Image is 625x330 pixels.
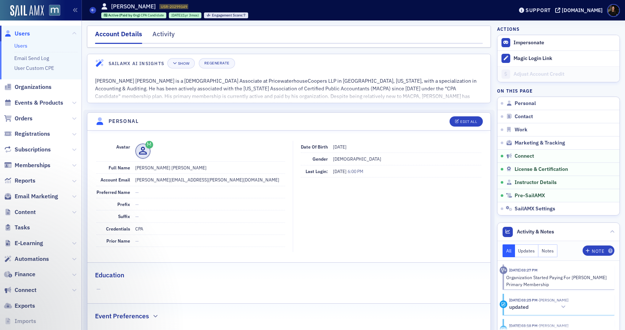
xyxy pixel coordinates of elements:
span: [DATE] [171,13,182,18]
button: updated [509,303,568,311]
div: Account Details [95,29,142,44]
a: Imports [4,317,36,325]
button: Regenerate [199,58,235,68]
a: Reports [4,177,35,185]
button: Updates [515,244,539,257]
span: Active (Paid by Org) [108,13,141,18]
div: Support [526,7,551,14]
span: Instructor Details [515,179,557,186]
a: User Custom CPE [14,65,54,71]
span: Reports [15,177,35,185]
a: E-Learning [4,239,43,247]
button: Notes [538,244,557,257]
span: — [135,238,139,244]
dd: CPA [135,223,285,235]
h2: Education [95,270,124,280]
span: Suffix [118,213,130,219]
span: Gender [312,156,328,162]
button: [DOMAIN_NAME] [555,8,605,13]
dd: [PERSON_NAME][EMAIL_ADDRESS][PERSON_NAME][DOMAIN_NAME] [135,174,285,185]
a: Events & Products [4,99,63,107]
button: Edit All [450,116,482,127]
span: Personal [515,100,536,107]
span: Marketing & Tracking [515,140,565,146]
span: Lauren McDonough [538,297,568,303]
span: [DATE] [333,144,346,150]
a: Registrations [4,130,50,138]
a: Organizations [4,83,52,91]
span: Preferred Name [96,189,130,195]
time: 6/27/2025 03:25 PM [509,297,538,303]
h4: SailAMX AI Insights [109,60,164,67]
span: Prefix [117,201,130,207]
div: Activity [500,266,507,274]
span: SailAMX Settings [515,206,555,212]
span: [DATE] [333,168,348,174]
span: — [135,201,139,207]
span: — [135,189,139,195]
span: — [135,213,139,219]
div: Show [178,61,189,65]
button: Magic Login Link [497,50,620,66]
span: Date of Birth [301,144,328,150]
div: Update [500,300,507,308]
div: Engagement Score: 7 [204,12,248,18]
span: Users [15,30,30,38]
button: Show [167,58,195,68]
span: License & Certification [515,166,568,173]
a: Orders [4,115,33,123]
dd: [PERSON_NAME] [PERSON_NAME] [135,162,285,173]
a: Connect [4,286,37,294]
span: Lauren McDonough [538,323,568,328]
h5: updated [509,304,529,311]
span: Tasks [15,224,30,232]
a: Content [4,208,36,216]
a: Active (Paid by Org) CPA Candidate [104,13,164,18]
div: Adjust Account Credit [514,71,616,78]
span: — [96,285,482,293]
span: Contact [515,113,533,120]
span: Profile [607,4,620,17]
span: 6:00 PM [348,168,363,174]
div: Active (Paid by Org): Active (Paid by Org): CPA Candidate [101,12,167,18]
a: Tasks [4,224,30,232]
span: Engagement Score : [212,13,244,18]
div: Edit All [460,120,477,124]
div: 2024-06-05 00:00:00 [169,12,201,18]
span: Avatar [116,144,130,150]
span: Pre-SailAMX [515,192,545,199]
span: Work [515,127,527,133]
iframe: Intercom notifications message [5,275,152,326]
span: CPA Candidate [141,13,164,18]
button: All [503,244,515,257]
div: Magic Login Link [514,55,616,62]
a: Finance [4,270,35,278]
div: Note [592,249,604,253]
a: Automations [4,255,49,263]
img: SailAMX [10,5,44,17]
span: Email Marketing [15,192,58,200]
span: Content [15,208,36,216]
div: (1yr 3mos) [171,13,199,18]
span: Last Login: [306,168,328,174]
a: Exports [4,302,35,310]
span: Account Email [101,177,130,183]
span: Activity & Notes [517,228,554,236]
h4: Personal [109,117,139,125]
dd: [DEMOGRAPHIC_DATA] [333,153,481,165]
span: Finance [15,270,35,278]
img: SailAMX [49,5,60,16]
span: Orders [15,115,33,123]
a: Users [4,30,30,38]
a: Subscriptions [4,146,51,154]
div: Activity [152,29,175,43]
span: Subscriptions [15,146,51,154]
h4: On this page [497,87,620,94]
span: Events & Products [15,99,63,107]
span: Organizations [15,83,52,91]
span: Memberships [15,161,50,169]
div: [DOMAIN_NAME] [562,7,603,14]
span: Credentials [106,226,130,232]
span: Connect [515,153,534,160]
